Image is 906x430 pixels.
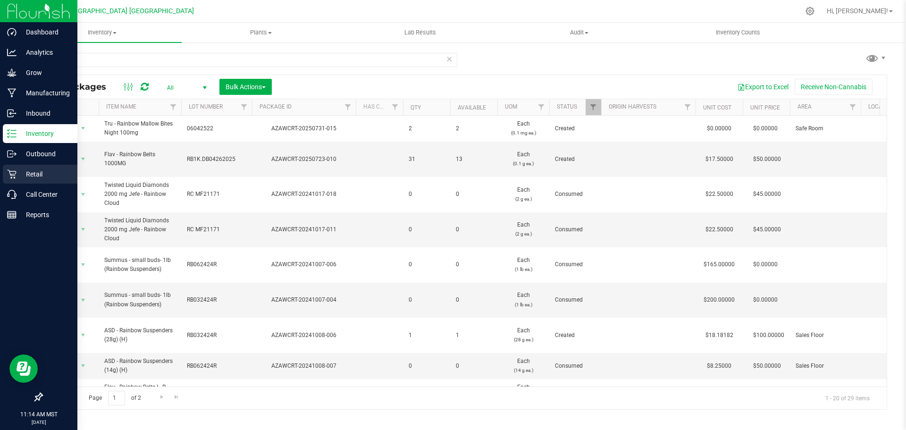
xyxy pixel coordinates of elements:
a: Lot Number [189,103,223,110]
span: Flav - Rainbow Belts 1000MG [104,150,176,168]
p: 11:14 AM MST [4,410,73,419]
span: Safe Room [796,124,855,133]
a: Go to the last page [170,391,184,404]
span: RB032424R [187,331,246,340]
span: Sales Floor [796,362,855,371]
span: RC MF21171 [187,190,246,199]
p: (1 lb ea.) [503,265,544,274]
p: Dashboard [17,26,73,38]
span: Sales Floor [796,331,855,340]
div: AZAWCRT-20241017-018 [251,190,357,199]
span: Each [503,220,544,238]
td: $200.00000 [696,283,743,318]
div: AZAWCRT-20241017-011 [251,225,357,234]
td: $22.50000 [696,212,743,248]
td: $3.20000 [696,379,743,405]
td: $18.18182 [696,318,743,353]
a: Area [797,103,812,110]
span: Consumed [555,295,596,304]
a: Filter [845,99,861,115]
p: (2 g ea.) [503,229,544,238]
a: Qty [411,104,421,111]
p: Retail [17,169,73,180]
p: Call Center [17,189,73,200]
span: ASD - Rainbow Suspenders (28g) (H) [104,326,176,344]
a: Filter [680,99,696,115]
div: AZAWCRT-20241007-006 [251,260,357,269]
inline-svg: Dashboard [7,27,17,37]
span: select [77,258,89,271]
span: Consumed [555,260,596,269]
span: RB062424R [187,362,246,371]
span: 1 [456,331,492,340]
a: Unit Cost [703,104,731,111]
inline-svg: Analytics [7,48,17,57]
a: Lab Results [341,23,500,42]
a: Filter [236,99,252,115]
a: Go to the next page [155,391,168,404]
iframe: Resource center [9,354,38,383]
inline-svg: Reports [7,210,17,219]
span: Consumed [555,362,596,371]
span: Audit [500,28,658,37]
span: select [77,152,89,166]
p: (28 g ea.) [503,335,544,344]
p: Analytics [17,47,73,58]
a: Unit Price [750,104,780,111]
span: $20.00000 [748,385,786,399]
span: ASD - Rainbow Suspenders (14g) (H) [104,357,176,375]
span: Bulk Actions [226,83,266,91]
span: select [77,122,89,135]
span: Inventory [23,28,182,37]
span: 0 [456,295,492,304]
td: $0.00000 [696,116,743,142]
span: Inventory Counts [703,28,773,37]
input: Search Package ID, Item Name, SKU, Lot or Part Number... [42,53,457,67]
button: Bulk Actions [219,79,272,95]
p: (1 lb ea.) [503,300,544,309]
span: Flav - Rainbow Belts L. R. 100mg [104,383,176,401]
span: $100.00000 [748,329,789,342]
span: select [77,188,89,201]
p: Outbound [17,148,73,160]
a: Filter [340,99,356,115]
td: $8.25000 [696,353,743,379]
span: $0.00000 [748,258,782,271]
span: $0.00000 [748,122,782,135]
inline-svg: Inbound [7,109,17,118]
p: Inventory [17,128,73,139]
p: Grow [17,67,73,78]
span: 2 [456,124,492,133]
span: Each [503,326,544,344]
a: Plants [182,23,341,42]
span: 13 [456,155,492,164]
span: $45.00000 [748,223,786,236]
span: select [77,223,89,236]
span: Created [555,124,596,133]
p: (14 g ea.) [503,366,544,375]
inline-svg: Manufacturing [7,88,17,98]
span: $50.00000 [748,359,786,373]
inline-svg: Grow [7,68,17,77]
span: Clear [446,53,453,65]
span: Consumed [555,190,596,199]
span: All Packages [49,82,116,92]
span: Created [555,331,596,340]
a: Inventory [23,23,182,42]
div: AZAWCRT-20241008-007 [251,362,357,371]
span: 2 [409,124,445,133]
span: select [77,386,89,399]
a: Inventory Counts [659,23,818,42]
div: AZAWCRT-20250731-015 [251,124,357,133]
inline-svg: Outbound [7,149,17,159]
span: Twisted Liquid Diamonds 2000 mg Jefe - Rainbow Cloud [104,181,176,208]
a: Filter [166,99,181,115]
span: RB062424R [187,260,246,269]
span: [US_STATE][GEOGRAPHIC_DATA] [GEOGRAPHIC_DATA] [27,7,194,15]
a: Status [557,103,577,110]
inline-svg: Call Center [7,190,17,199]
a: Origin Harvests [609,103,656,110]
a: Filter [534,99,549,115]
span: Each [503,357,544,375]
span: Each [503,291,544,309]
